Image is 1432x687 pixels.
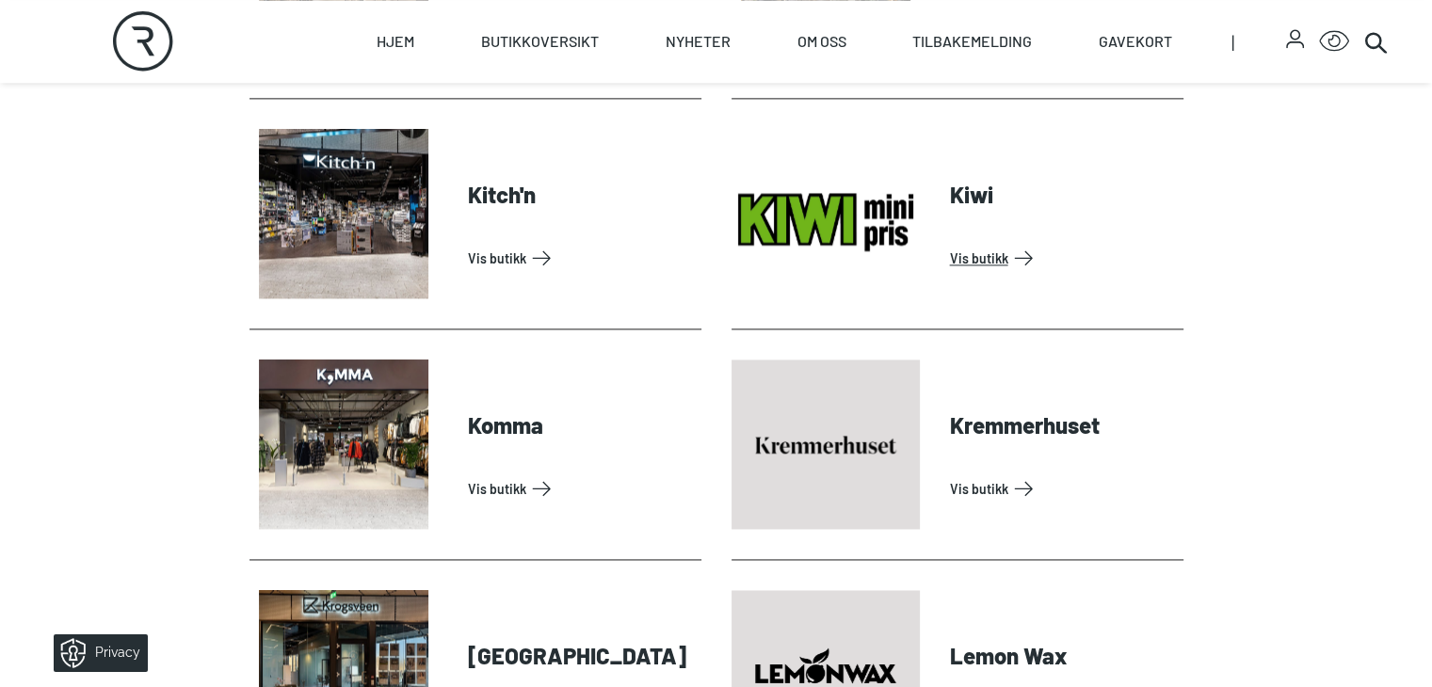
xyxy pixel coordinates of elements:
[1319,26,1349,56] button: Open Accessibility Menu
[468,243,694,273] a: Vis Butikk: Kitch'n
[19,628,172,678] iframe: Manage Preferences
[468,473,694,503] a: Vis Butikk: Komma
[950,243,1176,273] a: Vis Butikk: Kiwi
[950,473,1176,503] a: Vis Butikk: Kremmerhuset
